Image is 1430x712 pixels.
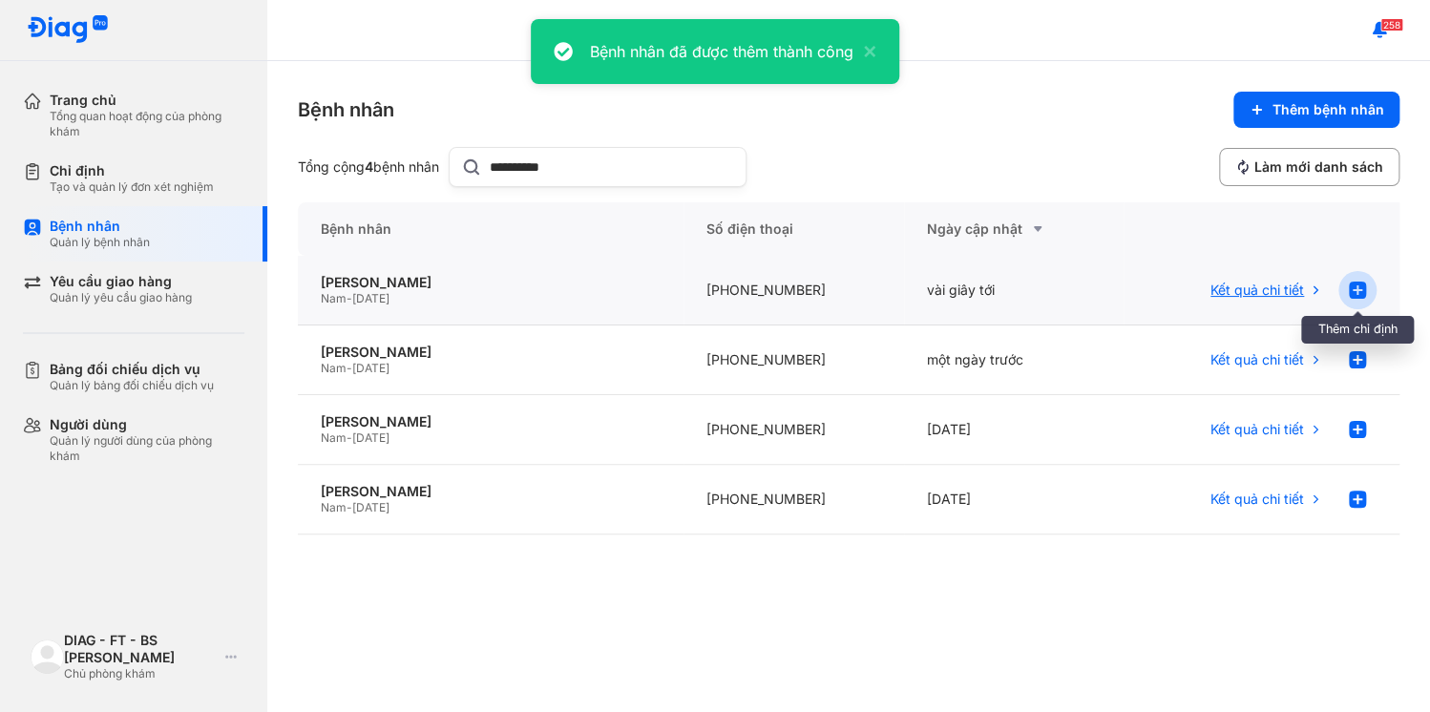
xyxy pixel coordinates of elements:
[904,395,1125,465] div: [DATE]
[365,158,373,175] span: 4
[64,666,218,681] div: Chủ phòng khám
[683,256,904,325] div: [PHONE_NUMBER]
[64,632,218,666] div: DIAG - FT - BS [PERSON_NAME]
[347,291,352,305] span: -
[321,483,661,500] div: [PERSON_NAME]
[927,218,1102,241] div: Ngày cập nhật
[31,639,64,673] img: logo
[27,15,109,45] img: logo
[50,179,214,195] div: Tạo và quản lý đơn xét nghiệm
[50,218,150,235] div: Bệnh nhân
[1272,101,1384,118] span: Thêm bệnh nhân
[50,273,192,290] div: Yêu cầu giao hàng
[853,40,876,63] button: close
[347,361,352,375] span: -
[904,465,1125,534] div: [DATE]
[683,395,904,465] div: [PHONE_NUMBER]
[904,256,1125,325] div: vài giây tới
[352,361,389,375] span: [DATE]
[50,361,214,378] div: Bảng đối chiếu dịch vụ
[321,344,661,361] div: [PERSON_NAME]
[321,500,347,514] span: Nam
[352,291,389,305] span: [DATE]
[1210,282,1304,299] span: Kết quả chi tiết
[50,378,214,393] div: Quản lý bảng đối chiếu dịch vụ
[321,274,661,291] div: [PERSON_NAME]
[347,500,352,514] span: -
[1233,92,1399,128] button: Thêm bệnh nhân
[1254,158,1383,176] span: Làm mới danh sách
[298,158,441,176] div: Tổng cộng bệnh nhân
[683,325,904,395] div: [PHONE_NUMBER]
[1210,491,1304,508] span: Kết quả chi tiết
[1219,148,1399,186] button: Làm mới danh sách
[50,433,244,464] div: Quản lý người dùng của phòng khám
[683,202,904,256] div: Số điện thoại
[321,361,347,375] span: Nam
[590,40,853,63] div: Bệnh nhân đã được thêm thành công
[321,430,347,445] span: Nam
[50,290,192,305] div: Quản lý yêu cầu giao hàng
[1380,18,1403,31] span: 258
[904,325,1125,395] div: một ngày trước
[1210,421,1304,438] span: Kết quả chi tiết
[298,202,683,256] div: Bệnh nhân
[50,162,214,179] div: Chỉ định
[321,291,347,305] span: Nam
[50,109,244,139] div: Tổng quan hoạt động của phòng khám
[352,500,389,514] span: [DATE]
[352,430,389,445] span: [DATE]
[683,465,904,534] div: [PHONE_NUMBER]
[1210,351,1304,368] span: Kết quả chi tiết
[50,416,244,433] div: Người dùng
[50,235,150,250] div: Quản lý bệnh nhân
[321,413,661,430] div: [PERSON_NAME]
[50,92,244,109] div: Trang chủ
[347,430,352,445] span: -
[298,96,394,123] div: Bệnh nhân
